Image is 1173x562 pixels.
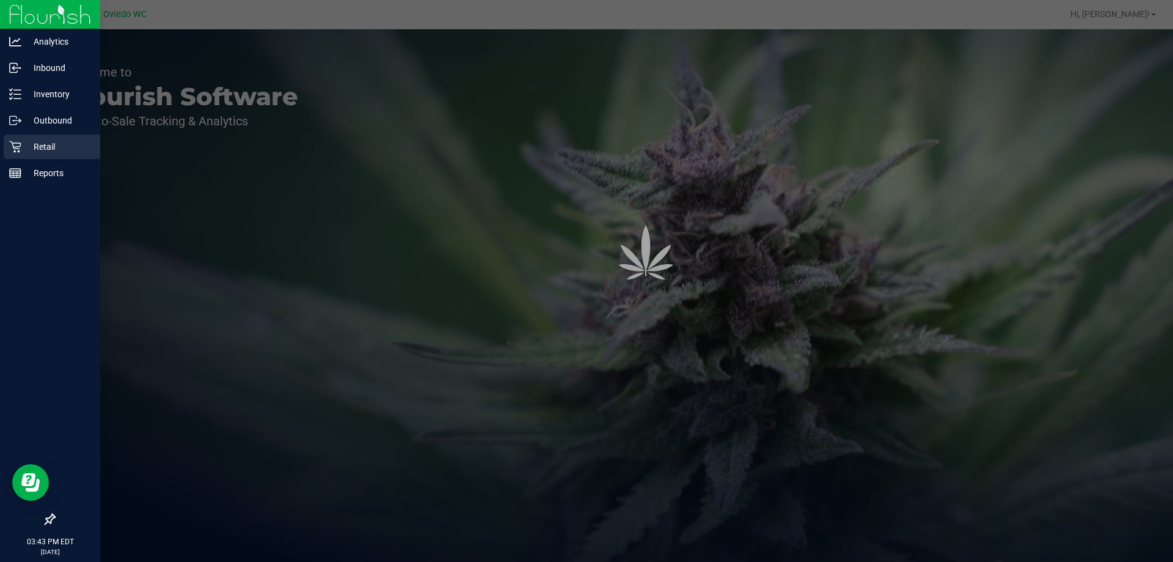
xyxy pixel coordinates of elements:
[9,35,21,48] inline-svg: Analytics
[9,114,21,127] inline-svg: Outbound
[5,536,95,547] p: 03:43 PM EDT
[21,87,95,102] p: Inventory
[21,113,95,128] p: Outbound
[21,61,95,75] p: Inbound
[9,141,21,153] inline-svg: Retail
[9,62,21,74] inline-svg: Inbound
[5,547,95,556] p: [DATE]
[12,464,49,501] iframe: Resource center
[21,34,95,49] p: Analytics
[9,88,21,100] inline-svg: Inventory
[9,167,21,179] inline-svg: Reports
[21,139,95,154] p: Retail
[21,166,95,180] p: Reports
